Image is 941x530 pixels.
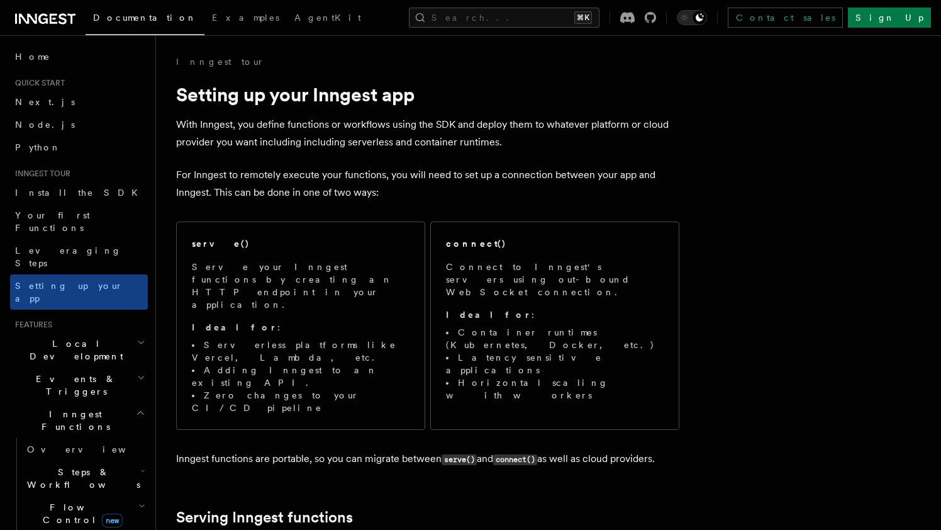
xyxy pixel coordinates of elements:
[22,466,140,491] span: Steps & Workflows
[10,169,70,179] span: Inngest tour
[102,514,123,527] span: new
[86,4,204,35] a: Documentation
[176,55,264,68] a: Inngest tour
[574,11,592,24] kbd: ⌘K
[15,97,75,107] span: Next.js
[10,204,148,239] a: Your first Functions
[10,45,148,68] a: Home
[677,10,707,25] button: Toggle dark mode
[15,50,50,63] span: Home
[10,274,148,310] a: Setting up your app
[27,444,157,454] span: Overview
[442,454,477,465] code: serve()
[192,339,409,364] li: Serverless platforms like Vercel, Lambda, etc.
[192,261,409,311] p: Serve your Inngest functions by creating an HTTP endpoint in your application.
[10,78,65,88] span: Quick start
[15,281,123,303] span: Setting up your app
[15,188,145,198] span: Install the SDK
[22,501,138,526] span: Flow Control
[93,13,197,23] span: Documentation
[446,326,664,351] li: Container runtimes (Kubernetes, Docker, etc.)
[294,13,361,23] span: AgentKit
[728,8,843,28] a: Contact sales
[409,8,599,28] button: Search...⌘K
[446,261,664,298] p: Connect to Inngest's servers using out-bound WebSocket connection.
[176,116,679,151] p: With Inngest, you define functions or workflows using the SDK and deploy them to whatever platfor...
[15,120,75,130] span: Node.js
[10,408,136,433] span: Inngest Functions
[446,308,664,321] p: :
[212,13,279,23] span: Examples
[176,222,425,430] a: serve()Serve your Inngest functions by creating an HTTP endpoint in your application.Ideal for:Se...
[446,237,506,250] h2: connect()
[22,461,148,496] button: Steps & Workflows
[10,373,137,398] span: Events & Triggers
[15,210,90,233] span: Your first Functions
[176,166,679,201] p: For Inngest to remotely execute your functions, you will need to set up a connection between your...
[446,376,664,402] li: Horizontal scaling with workers
[287,4,369,34] a: AgentKit
[493,454,537,465] code: connect()
[192,237,250,250] h2: serve()
[204,4,287,34] a: Examples
[192,389,409,414] li: Zero changes to your CI/CD pipeline
[10,320,52,330] span: Features
[192,364,409,389] li: Adding Inngest to an existing API.
[10,332,148,368] button: Local Development
[192,321,409,334] p: :
[10,368,148,403] button: Events & Triggers
[176,83,679,106] h1: Setting up your Inngest app
[176,509,353,526] a: Serving Inngest functions
[10,239,148,274] a: Leveraging Steps
[10,113,148,136] a: Node.js
[10,91,148,113] a: Next.js
[15,142,61,152] span: Python
[10,403,148,438] button: Inngest Functions
[848,8,931,28] a: Sign Up
[10,337,137,363] span: Local Development
[430,222,679,430] a: connect()Connect to Inngest's servers using out-bound WebSocket connection.Ideal for:Container ru...
[446,310,532,320] strong: Ideal for
[10,181,148,204] a: Install the SDK
[192,322,277,332] strong: Ideal for
[22,438,148,461] a: Overview
[446,351,664,376] li: Latency sensitive applications
[176,450,679,468] p: Inngest functions are portable, so you can migrate between and as well as cloud providers.
[10,136,148,159] a: Python
[15,245,121,268] span: Leveraging Steps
